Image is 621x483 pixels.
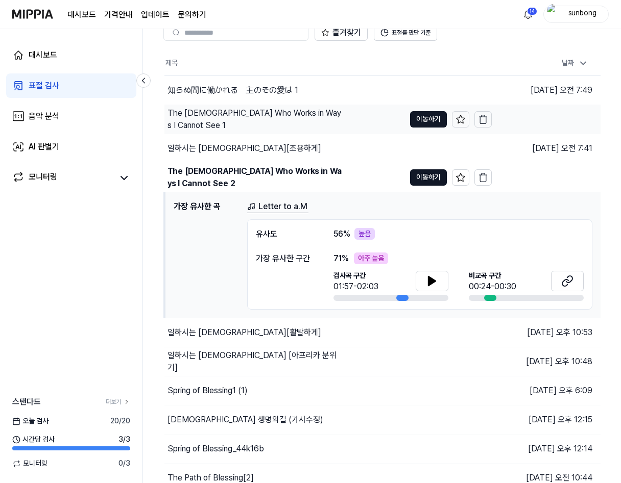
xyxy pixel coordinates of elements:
[12,396,41,408] span: 스탠다드
[410,169,447,186] button: 이동하기
[333,271,378,281] span: 검사곡 구간
[141,9,170,21] a: 업데이트
[104,9,133,21] button: 가격안내
[118,435,130,445] span: 3 / 3
[168,349,344,374] div: 일하시는 [DEMOGRAPHIC_DATA] [아프리카 분위기]
[333,252,349,265] span: 71 %
[12,459,47,469] span: 모니터링
[492,435,601,464] td: [DATE] 오후 12:14
[67,9,96,21] a: 대시보드
[168,443,264,455] div: Spring of Blessing_44k16b
[12,171,114,185] a: 모니터링
[492,376,601,405] td: [DATE] 오후 6:09
[562,8,602,19] div: sunbong
[558,55,592,71] div: 날짜
[256,228,313,240] div: 유사도
[527,7,537,15] div: 14
[164,51,492,75] th: 제목
[110,416,130,426] span: 20 / 20
[168,414,323,426] div: [DEMOGRAPHIC_DATA] 생명의길 (가사수정)
[6,43,136,67] a: 대시보드
[247,200,308,213] a: Letter to a.M
[168,385,248,397] div: Spring of Blessing1 (1)
[492,347,601,376] td: [DATE] 오후 10:48
[547,4,559,24] img: profile
[492,75,601,105] td: [DATE] 오전 7:49
[354,228,375,240] div: 높음
[29,141,59,153] div: AI 판별기
[354,252,388,265] div: 아주 높음
[492,134,601,163] td: [DATE] 오전 7:41
[168,142,321,155] div: 일하시는 [DEMOGRAPHIC_DATA][조용하게]
[333,228,350,240] span: 56 %
[12,416,49,426] span: 오늘 검사
[6,73,136,98] a: 표절 검사
[168,84,298,96] div: 知らぬ間に働かれる 主のその愛は 1
[168,326,321,339] div: 일하시는 [DEMOGRAPHIC_DATA][활발하게]
[29,49,57,61] div: 대시보드
[6,135,136,159] a: AI 판별기
[118,459,130,469] span: 0 / 3
[106,398,130,406] a: 더보기
[492,163,601,192] td: [DATE] 오후 10:56
[333,281,378,293] div: 01:57-02:03
[469,271,516,281] span: 비교곡 구간
[492,105,601,134] td: [DATE] 오전 7:47
[6,104,136,129] a: 음악 분석
[29,110,59,122] div: 음악 분석
[12,435,55,445] span: 시간당 검사
[256,252,313,265] div: 가장 유사한 구간
[168,107,344,132] div: The [DEMOGRAPHIC_DATA] Who Works in Ways I Cannot See 1
[469,281,516,293] div: 00:24-00:30
[522,8,534,20] img: 알림
[543,6,609,23] button: profilesunbong
[174,200,239,310] h1: 가장 유사한 곡
[29,171,57,185] div: 모니터링
[520,6,536,22] button: 알림14
[315,24,368,41] button: 즐겨찾기
[178,9,206,21] a: 문의하기
[492,405,601,435] td: [DATE] 오후 12:15
[168,165,344,190] div: The [DEMOGRAPHIC_DATA] Who Works in Ways I Cannot See 2
[374,24,437,41] button: 표절률 판단 기준
[410,111,447,128] button: 이동하기
[29,80,59,92] div: 표절 검사
[492,318,601,347] td: [DATE] 오후 10:53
